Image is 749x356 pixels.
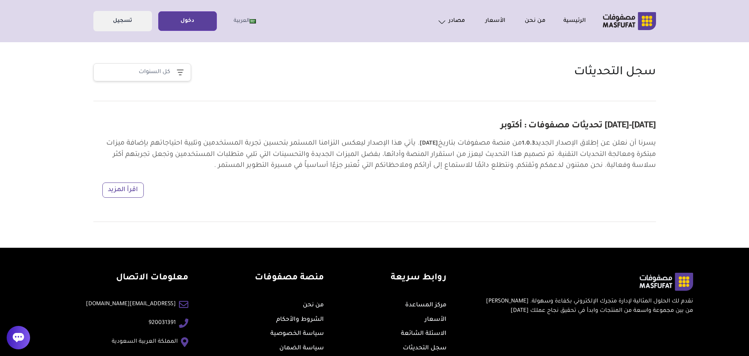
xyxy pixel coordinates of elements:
[148,318,176,328] a: 920031391
[401,331,447,337] a: الاسئلة الشائعة
[158,11,217,31] button: دخول
[603,12,656,30] img: شركة مصفوفات البرمجية
[250,19,256,23] img: Eng
[102,182,144,198] button: اقرأ المزيد
[93,138,656,172] p: يسرنا أن نعلن عن إطلاق الإصدار الجديد من منصة مصفوفات بتاريخ . يأتي هذا الإصدار ليعكس التزامنا ال...
[425,16,465,27] a: مصادر
[276,317,324,323] a: الشروط والأحكام
[391,273,447,284] h4: روابط سريعة
[223,12,267,30] a: العربية
[522,141,535,147] strong: 1.0.3
[93,121,656,132] h1: تحديثات مصفوفات : أكتوبر [DATE]-[DATE]
[279,345,324,352] a: سياسة الضمان
[94,13,152,30] a: تسجيل
[483,297,693,316] p: نقدم لك الحلول المثالية لإدارة متجرك الإلكتروني بكفاءة وسهولة. [PERSON_NAME] من بين مجموعة واسعة ...
[545,16,586,26] a: الرئيسية
[93,11,152,31] button: تسجيل
[403,345,447,352] a: سجل التحديثات
[159,13,216,30] a: دخول
[86,300,176,309] a: [EMAIL_ADDRESS][DOMAIN_NAME]
[303,302,324,309] a: من نحن
[574,65,656,80] h1: سجل التحديثات
[93,101,656,222] a: تحديثات مصفوفات : أكتوبر [DATE]-[DATE] يسرنا أن نعلن عن إطلاق الإصدار الجديد1.0.3من منصة مصفوفات ...
[420,141,438,147] strong: [DATE]
[86,273,188,284] h4: معلومات الاتصال
[112,337,178,347] a: المملكة العربية السعودية
[505,16,545,26] a: من نحن
[270,331,324,337] a: سياسة الخصوصية
[425,317,447,323] a: الأسعار
[255,273,324,284] h4: منصة مصفوفات
[405,302,447,309] a: مركز المساعدة
[465,16,505,26] a: الأسعار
